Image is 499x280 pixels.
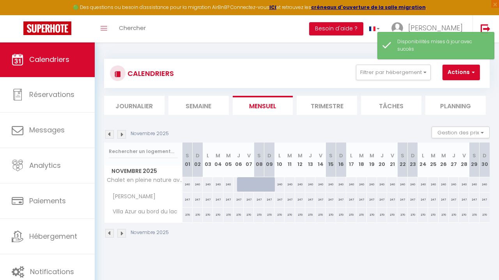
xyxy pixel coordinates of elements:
div: 247 [244,192,254,207]
abbr: M [441,152,446,159]
abbr: V [391,152,394,159]
a: Chercher [113,15,152,42]
div: 240 [213,177,223,192]
li: Tâches [361,96,421,115]
li: Semaine [168,96,229,115]
th: 30 [480,143,490,177]
div: 240 [480,177,490,192]
div: 240 [336,177,346,192]
div: 247 [480,192,490,207]
div: 247 [336,192,346,207]
th: 22 [397,143,407,177]
th: 13 [305,143,315,177]
div: 247 [469,192,479,207]
span: [PERSON_NAME] [408,23,463,33]
abbr: S [401,152,404,159]
div: 270 [469,208,479,222]
div: 247 [223,192,234,207]
span: Villa Azur au bord du lac [106,208,179,216]
div: 270 [387,208,397,222]
abbr: L [350,152,352,159]
div: 270 [418,208,428,222]
th: 16 [336,143,346,177]
th: 08 [254,143,264,177]
div: 247 [285,192,295,207]
div: 270 [285,208,295,222]
div: 240 [193,177,203,192]
div: 247 [264,192,274,207]
img: ... [391,22,403,34]
div: 247 [203,192,213,207]
div: 270 [203,208,213,222]
div: 270 [397,208,407,222]
div: Disponibilités mises à jour avec succès [397,38,486,53]
div: 247 [182,192,193,207]
div: 270 [213,208,223,222]
span: Messages [29,125,65,135]
abbr: S [186,152,189,159]
div: 270 [182,208,193,222]
div: 240 [203,177,213,192]
span: Hébergement [29,231,77,241]
div: 270 [326,208,336,222]
button: Actions [442,65,480,80]
th: 27 [449,143,459,177]
div: 270 [449,208,459,222]
span: Novembre 2025 [104,166,182,177]
input: Rechercher un logement... [109,144,178,158]
div: 247 [346,192,356,207]
div: 240 [439,177,449,192]
abbr: D [339,152,343,159]
span: Réservations [29,90,74,99]
th: 21 [387,143,397,177]
th: 11 [285,143,295,177]
span: Analytics [29,160,61,170]
li: Mensuel [233,96,293,115]
th: 18 [356,143,366,177]
abbr: J [380,152,384,159]
abbr: M [431,152,435,159]
div: 240 [274,177,285,192]
button: Besoin d'aide ? [309,22,363,35]
th: 12 [295,143,305,177]
li: Journalier [104,96,165,115]
abbr: J [237,152,240,159]
div: 240 [449,177,459,192]
div: 270 [428,208,438,222]
div: 240 [356,177,366,192]
div: 270 [254,208,264,222]
th: 25 [428,143,438,177]
abbr: S [329,152,333,159]
th: 19 [367,143,377,177]
span: Chalet en pleine nature avec Spa [106,177,184,183]
div: 247 [439,192,449,207]
button: Gestion des prix [432,127,490,138]
p: Novembre 2025 [131,229,169,236]
button: Ouvrir le widget de chat LiveChat [6,3,30,26]
div: 247 [428,192,438,207]
div: 247 [387,192,397,207]
div: 270 [274,208,285,222]
a: ICI [269,4,276,11]
abbr: M [298,152,303,159]
button: Filtrer par hébergement [356,65,431,80]
div: 240 [367,177,377,192]
h3: CALENDRIERS [126,65,174,82]
th: 04 [213,143,223,177]
span: [PERSON_NAME] [106,192,157,201]
th: 03 [203,143,213,177]
abbr: J [309,152,312,159]
div: 270 [305,208,315,222]
abbr: V [462,152,466,159]
div: 247 [326,192,336,207]
span: Calendriers [29,55,69,64]
th: 10 [274,143,285,177]
div: 240 [285,177,295,192]
div: 270 [356,208,366,222]
abbr: L [422,152,424,159]
th: 07 [244,143,254,177]
div: 240 [377,177,387,192]
div: 270 [244,208,254,222]
th: 05 [223,143,234,177]
div: 247 [367,192,377,207]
